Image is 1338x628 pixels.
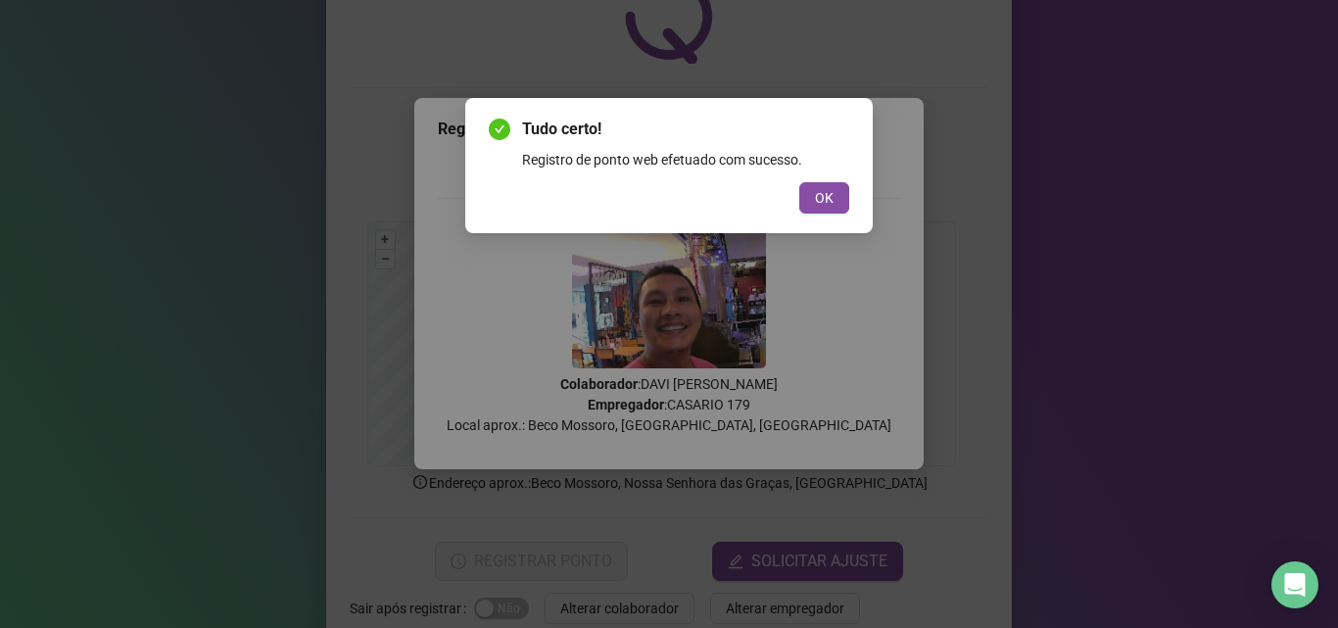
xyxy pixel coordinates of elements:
span: Tudo certo! [522,118,849,141]
div: Open Intercom Messenger [1271,561,1318,608]
span: check-circle [489,119,510,140]
span: OK [815,187,834,209]
div: Registro de ponto web efetuado com sucesso. [522,149,849,170]
button: OK [799,182,849,214]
